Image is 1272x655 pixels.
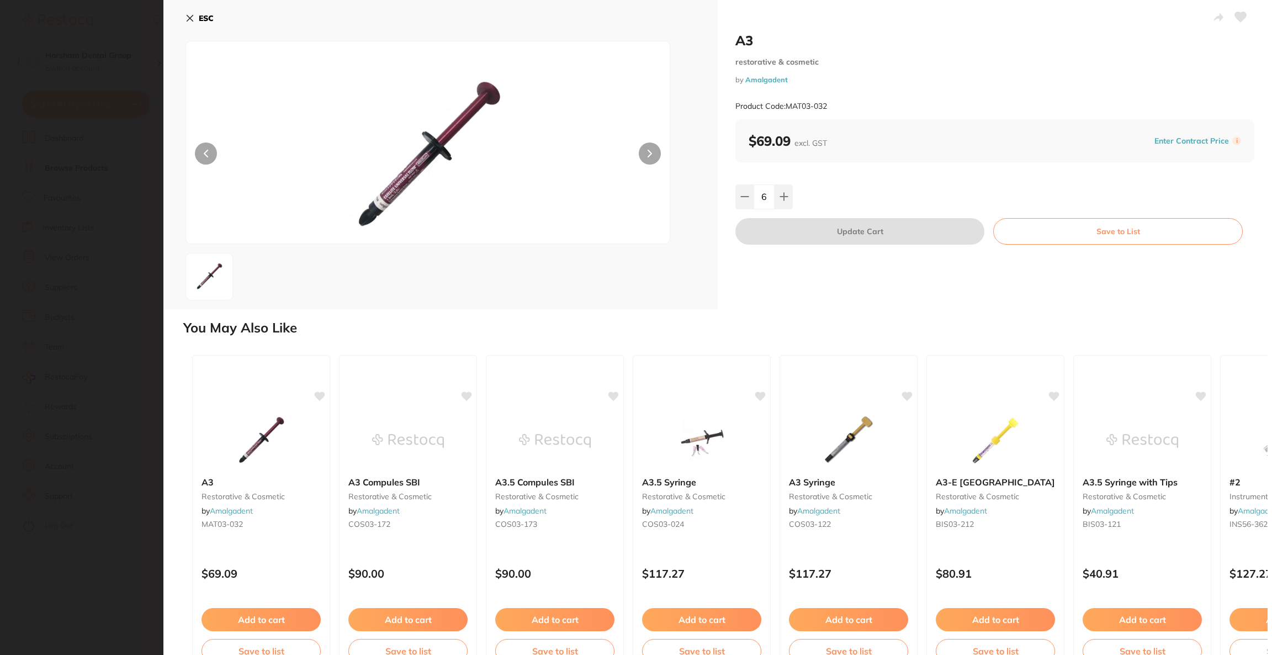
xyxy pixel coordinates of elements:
p: $117.27 [789,567,908,580]
span: by [348,506,400,516]
small: COS03-173 [495,520,614,529]
small: restorative & cosmetic [1083,492,1202,501]
small: restorative & cosmetic [789,492,908,501]
p: $90.00 [495,567,614,580]
small: COS03-172 [348,520,468,529]
a: Amalgadent [504,506,547,516]
small: restorative & cosmetic [642,492,761,501]
small: restorative & cosmetic [202,492,321,501]
button: Add to cart [348,608,468,631]
h2: A3 [735,32,1254,49]
img: MDMwMzItanBn [283,69,573,244]
b: A3.5 Syringe with Tips [1083,477,1202,487]
img: A3.5 Syringe with Tips [1106,413,1178,468]
img: MDMwMzItanBn [189,257,229,297]
span: by [936,506,987,516]
button: Save to List [993,218,1243,245]
a: Amalgadent [1091,506,1134,516]
a: Amalgadent [944,506,987,516]
b: ESC [199,13,214,23]
span: by [1083,506,1134,516]
img: A3 [225,413,297,468]
button: Add to cart [202,608,321,631]
button: Enter Contract Price [1151,136,1232,146]
a: Amalgadent [357,506,400,516]
img: A3.5 Compules SBI [519,413,591,468]
p: $40.91 [1083,567,1202,580]
b: A3.5 Compules SBI [495,477,614,487]
b: A3 Compules SBI [348,477,468,487]
small: restorative & cosmetic [735,57,1254,67]
img: A3-E Syringe [960,413,1031,468]
button: Update Cart [735,218,984,245]
small: by [735,76,1254,84]
button: Add to cart [642,608,761,631]
b: A3.5 Syringe [642,477,761,487]
b: A3 [202,477,321,487]
span: by [642,506,693,516]
img: A3.5 Syringe [666,413,738,468]
p: $90.00 [348,567,468,580]
small: restorative & cosmetic [348,492,468,501]
b: A3-E Syringe [936,477,1055,487]
button: Add to cart [1083,608,1202,631]
p: $117.27 [642,567,761,580]
small: MAT03-032 [202,520,321,529]
a: Amalgadent [745,75,788,84]
small: COS03-024 [642,520,761,529]
small: restorative & cosmetic [495,492,614,501]
p: $80.91 [936,567,1055,580]
small: restorative & cosmetic [936,492,1055,501]
img: A3 Syringe [813,413,884,468]
span: by [495,506,547,516]
span: by [202,506,253,516]
label: i [1232,136,1241,145]
small: Product Code: MAT03-032 [735,102,827,111]
a: Amalgadent [650,506,693,516]
span: excl. GST [794,138,827,148]
small: COS03-122 [789,520,908,529]
small: BIS03-121 [1083,520,1202,529]
button: ESC [185,9,214,28]
h2: You May Also Like [183,320,1268,336]
p: $69.09 [202,567,321,580]
img: A3 Compules SBI [372,413,444,468]
button: Add to cart [495,608,614,631]
span: by [789,506,840,516]
button: Add to cart [789,608,908,631]
small: BIS03-212 [936,520,1055,529]
a: Amalgadent [210,506,253,516]
a: Amalgadent [797,506,840,516]
b: $69.09 [749,133,827,149]
b: A3 Syringe [789,477,908,487]
button: Add to cart [936,608,1055,631]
